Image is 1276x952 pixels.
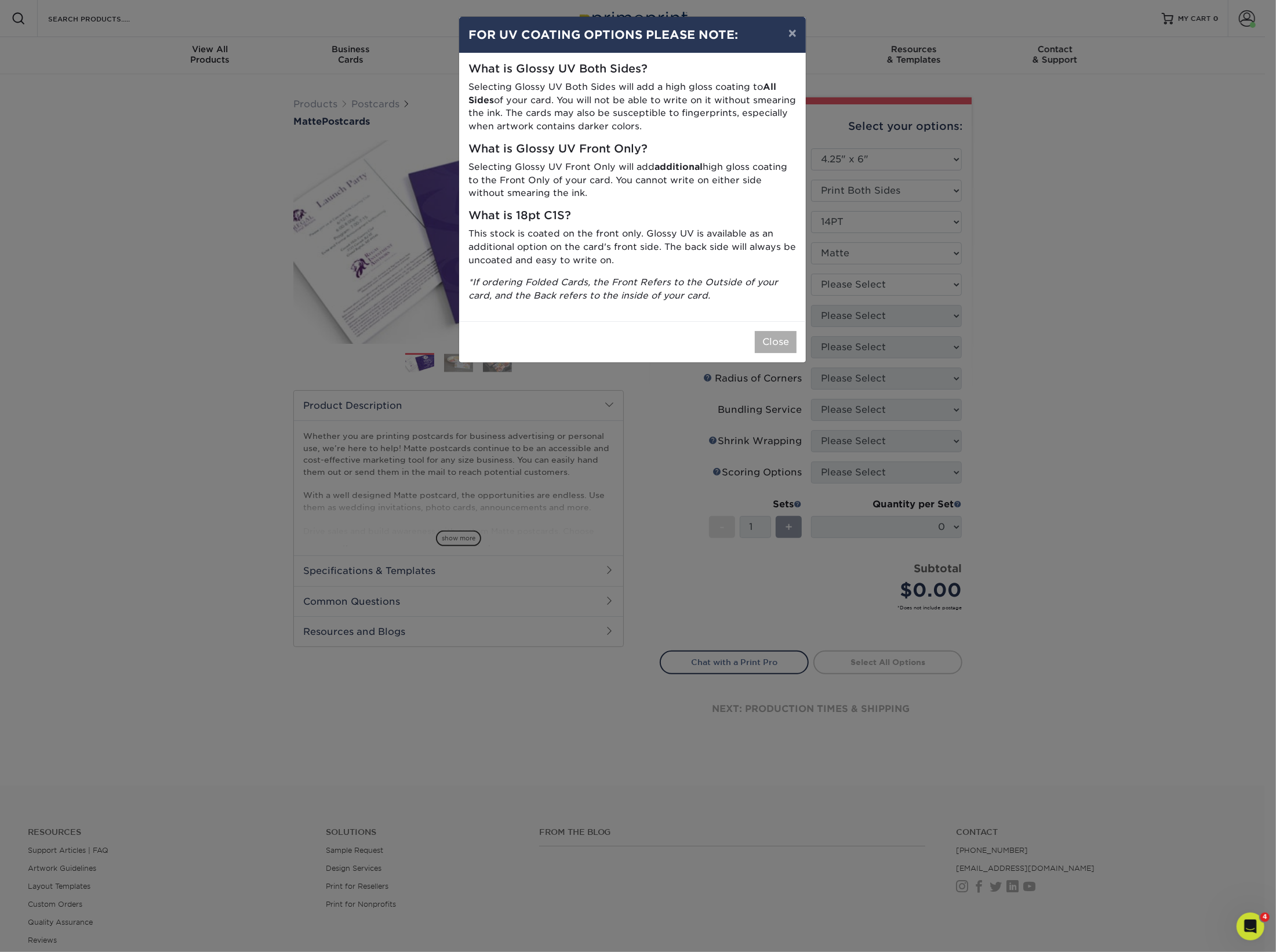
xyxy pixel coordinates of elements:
i: *If ordering Folded Cards, the Front Refers to the Outside of your card, and the Back refers to t... [468,277,778,301]
h4: FOR UV COATING OPTIONS PLEASE NOTE: [468,26,797,43]
p: Selecting Glossy UV Both Sides will add a high gloss coating to of your card. You will not be abl... [468,81,797,133]
strong: All Sides [468,81,776,106]
p: Selecting Glossy UV Front Only will add high gloss coating to the Front Only of your card. You ca... [468,161,797,200]
button: Close [755,331,797,353]
h5: What is Glossy UV Both Sides? [468,63,797,76]
strong: additional [655,161,703,172]
p: This stock is coated on the front only. Glossy UV is available as an additional option on the car... [468,227,797,267]
h5: What is Glossy UV Front Only? [468,143,797,156]
iframe: Intercom live chat [1237,913,1264,940]
button: × [779,17,806,49]
h5: What is 18pt C1S? [468,209,797,223]
span: 4 [1260,913,1270,922]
